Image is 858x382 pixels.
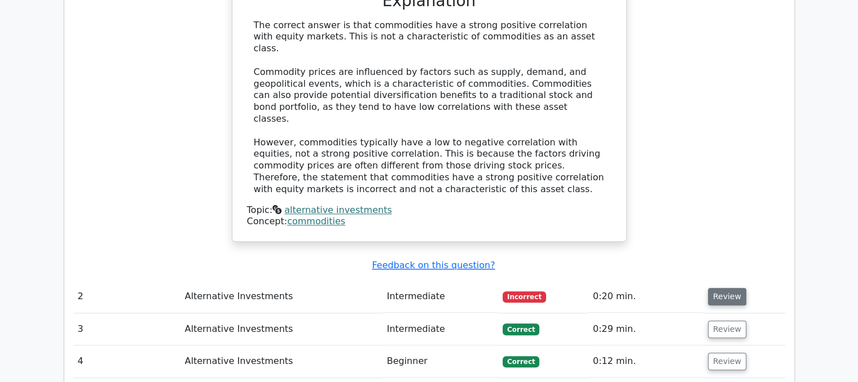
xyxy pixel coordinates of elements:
[708,321,746,338] button: Review
[382,281,498,313] td: Intermediate
[73,281,181,313] td: 2
[503,323,539,335] span: Correct
[382,313,498,345] td: Intermediate
[287,216,345,226] a: commodities
[503,291,546,303] span: Incorrect
[181,345,382,377] td: Alternative Investments
[254,20,605,196] div: The correct answer is that commodities have a strong positive correlation with equity markets. Th...
[382,345,498,377] td: Beginner
[588,345,703,377] td: 0:12 min.
[247,216,611,228] div: Concept:
[588,313,703,345] td: 0:29 min.
[181,313,382,345] td: Alternative Investments
[588,281,703,313] td: 0:20 min.
[708,353,746,370] button: Review
[73,313,181,345] td: 3
[284,205,391,215] a: alternative investments
[181,281,382,313] td: Alternative Investments
[503,356,539,367] span: Correct
[708,288,746,305] button: Review
[372,260,495,270] a: Feedback on this question?
[247,205,611,216] div: Topic:
[73,345,181,377] td: 4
